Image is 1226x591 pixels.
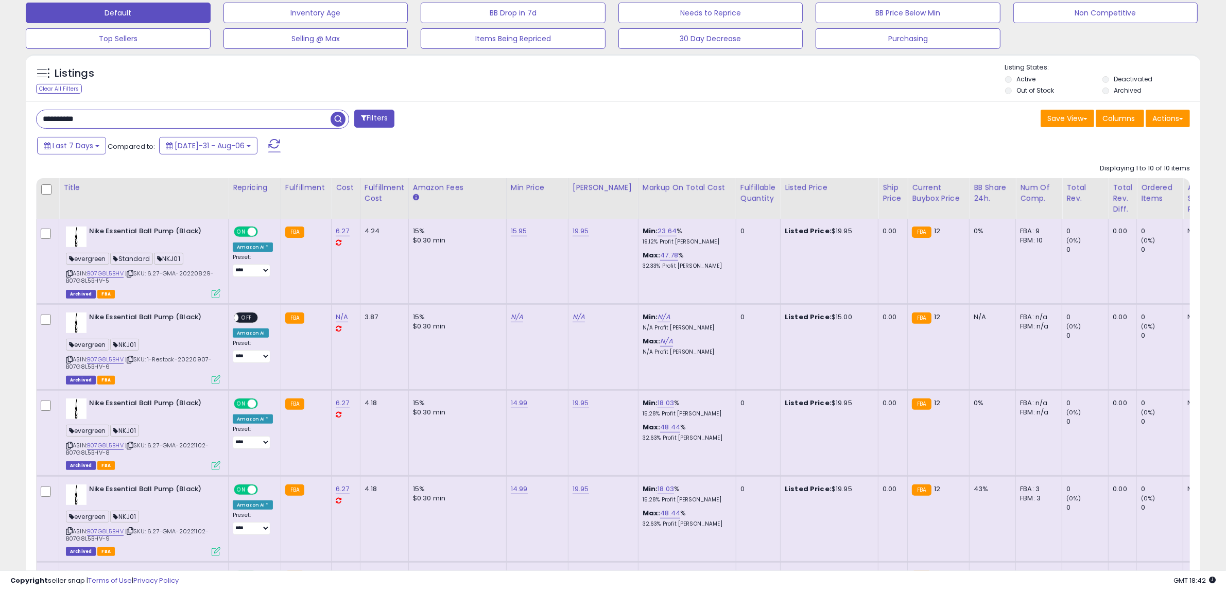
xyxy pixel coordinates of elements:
[233,328,269,338] div: Amazon AI
[1020,398,1054,408] div: FBA: n/a
[974,227,1008,236] div: 0%
[159,137,257,154] button: [DATE]-31 - Aug-06
[816,3,1000,23] button: BB Price Below Min
[511,398,528,408] a: 14.99
[643,410,728,418] p: 15.28% Profit [PERSON_NAME]
[1016,75,1035,83] label: Active
[643,496,728,503] p: 15.28% Profit [PERSON_NAME]
[413,494,498,503] div: $0.30 min
[1066,182,1104,204] div: Total Rev.
[66,355,212,371] span: | SKU: 1-Restock-20220907-B07G8L5BHV-6
[658,312,670,322] a: N/A
[573,312,585,322] a: N/A
[912,227,931,238] small: FBA
[66,441,209,457] span: | SKU: 6.27-GMA-20221102-B07G8L5BHV-8
[658,398,674,408] a: 18.03
[660,336,672,346] a: N/A
[336,312,348,322] a: N/A
[643,398,658,408] b: Min:
[643,398,728,418] div: %
[1187,484,1221,494] div: N/A
[1141,182,1179,204] div: Ordered Items
[1141,398,1183,408] div: 0
[643,508,661,518] b: Max:
[658,226,677,236] a: 23.64
[26,3,211,23] button: Default
[511,182,564,193] div: Min Price
[643,312,658,322] b: Min:
[740,227,772,236] div: 0
[785,226,832,236] b: Listed Price:
[55,66,94,81] h5: Listings
[643,434,728,442] p: 32.63% Profit [PERSON_NAME]
[785,312,870,322] div: $15.00
[66,484,220,555] div: ASIN:
[785,398,832,408] b: Listed Price:
[643,226,658,236] b: Min:
[285,227,304,238] small: FBA
[233,182,277,193] div: Repricing
[36,84,82,94] div: Clear All Filters
[1020,227,1054,236] div: FBA: 9
[658,484,674,494] a: 18.03
[223,28,408,49] button: Selling @ Max
[1187,312,1221,322] div: N/A
[785,312,832,322] b: Listed Price:
[1020,182,1058,204] div: Num of Comp.
[53,141,93,151] span: Last 7 Days
[154,253,183,265] span: NKJ01
[1141,331,1183,340] div: 0
[912,182,965,204] div: Current Buybox Price
[1114,75,1152,83] label: Deactivated
[511,226,527,236] a: 15.95
[66,227,220,297] div: ASIN:
[233,426,273,449] div: Preset:
[740,312,772,322] div: 0
[336,226,350,236] a: 6.27
[974,182,1011,204] div: BB Share 24h.
[233,512,273,535] div: Preset:
[1005,63,1200,73] p: Listing States:
[97,376,115,385] span: FBA
[1096,110,1144,127] button: Columns
[87,527,124,536] a: B07G8L5BHV
[235,228,248,236] span: ON
[816,28,1000,49] button: Purchasing
[912,484,931,496] small: FBA
[1066,494,1081,502] small: (0%)
[1187,227,1221,236] div: N/A
[1141,503,1183,512] div: 0
[883,312,900,322] div: 0.00
[1066,322,1081,331] small: (0%)
[110,511,140,523] span: NKJ01
[643,336,661,346] b: Max:
[108,142,155,151] span: Compared to:
[1113,182,1132,215] div: Total Rev. Diff.
[365,398,401,408] div: 4.18
[66,290,96,299] span: Listings that have been deleted from Seller Central
[1187,182,1225,215] div: Avg Selling Price
[1020,236,1054,245] div: FBM: 10
[66,269,214,285] span: | SKU: 6.27-GMA-20220829-B07G8L5BHV-5
[235,399,248,408] span: ON
[89,398,214,411] b: Nike Essential Ball Pump (Black)
[511,484,528,494] a: 14.99
[87,269,124,278] a: B07G8L5BHV
[1141,236,1155,245] small: (0%)
[740,182,776,204] div: Fulfillable Quantity
[421,28,606,49] button: Items Being Repriced
[89,312,214,325] b: Nike Essential Ball Pump (Black)
[643,349,728,356] p: N/A Profit [PERSON_NAME]
[912,398,931,410] small: FBA
[256,485,273,494] span: OFF
[643,227,728,246] div: %
[66,484,87,505] img: 31hMqyRGE6L._SL40_.jpg
[66,253,109,265] span: evergreen
[785,484,870,494] div: $19.95
[740,398,772,408] div: 0
[26,28,211,49] button: Top Sellers
[133,576,179,585] a: Privacy Policy
[175,141,245,151] span: [DATE]-31 - Aug-06
[638,178,736,219] th: The percentage added to the cost of goods (COGS) that forms the calculator for Min & Max prices.
[660,508,680,518] a: 48.44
